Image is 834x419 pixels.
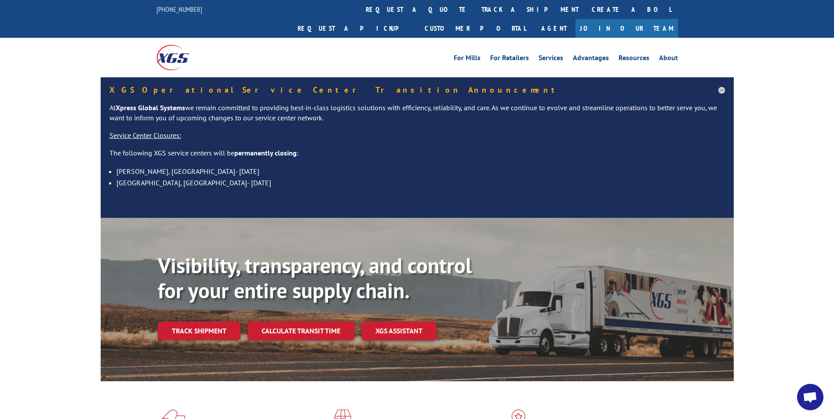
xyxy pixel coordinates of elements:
[532,19,575,38] a: Agent
[539,54,563,64] a: Services
[797,384,823,410] a: Open chat
[117,166,725,177] li: [PERSON_NAME], [GEOGRAPHIC_DATA]- [DATE]
[234,148,297,157] strong: permanently closing
[575,19,678,38] a: Join Our Team
[109,103,725,131] p: At we remain committed to providing best-in-class logistics solutions with efficiency, reliabilit...
[117,177,725,188] li: [GEOGRAPHIC_DATA], [GEOGRAPHIC_DATA]- [DATE]
[619,54,649,64] a: Resources
[109,148,725,166] p: The following XGS service centers will be :
[109,86,725,94] h5: XGS Operational Service Center Transition Announcement
[109,131,181,140] u: Service Center Closures:
[158,252,472,304] b: Visibility, transparency, and control for your entire supply chain.
[158,321,240,340] a: Track shipment
[490,54,529,64] a: For Retailers
[573,54,609,64] a: Advantages
[659,54,678,64] a: About
[291,19,418,38] a: Request a pickup
[116,103,185,112] strong: Xpress Global Systems
[248,321,354,340] a: Calculate transit time
[418,19,532,38] a: Customer Portal
[361,321,437,340] a: XGS ASSISTANT
[454,54,481,64] a: For Mills
[157,5,202,14] a: [PHONE_NUMBER]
